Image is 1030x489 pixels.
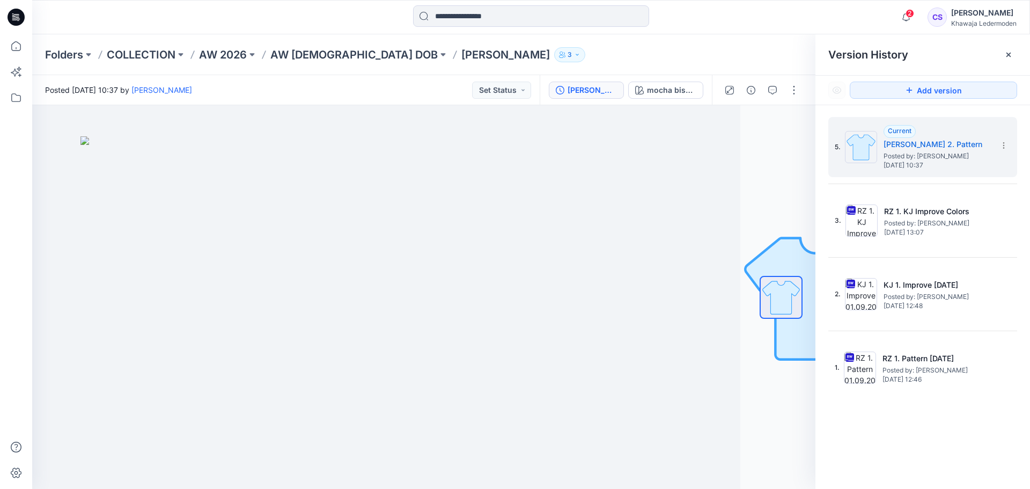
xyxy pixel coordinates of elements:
span: Current [888,127,911,135]
button: Add version [850,82,1017,99]
button: Show Hidden Versions [828,82,845,99]
span: Posted [DATE] 10:37 by [45,84,192,96]
h5: KJ 1. Improve 01.09.2025 [884,279,991,291]
a: COLLECTION [107,47,175,62]
img: RZ 1. KJ Improve Colors [845,205,878,237]
a: Folders [45,47,83,62]
h5: LIZ RZ 2. Pattern [884,138,991,151]
a: AW 2026 [199,47,247,62]
button: mocha bisque [628,82,703,99]
span: 1. [835,363,840,373]
button: Close [1004,50,1013,59]
div: LIZ RZ 2. Pattern [568,84,617,96]
button: 3 [554,47,585,62]
button: [PERSON_NAME] 2. Pattern [549,82,624,99]
div: Khawaja Ledermoden [951,19,1017,27]
img: RZ 1. Pattern 01.09.2025 [844,352,876,384]
span: Posted by: Charlotte Steinert [884,151,991,162]
p: 3 [568,49,572,61]
span: Posted by: Charlotte Steinert [884,218,991,229]
div: [PERSON_NAME] [951,6,1017,19]
h5: RZ 1. Pattern 01.09.2025 [882,352,990,365]
span: [DATE] 12:46 [882,376,990,383]
div: mocha bisque [647,84,696,96]
span: Version History [828,48,908,61]
button: Details [742,82,760,99]
span: [DATE] 12:48 [884,302,991,310]
span: Posted by: Charlotte Steinert [884,291,991,302]
img: KJ 1. Improve 01.09.2025 [845,278,877,310]
div: CS [928,8,947,27]
img: LIZ RZ 2. Pattern [845,131,877,163]
h5: RZ 1. KJ Improve Colors [884,205,991,218]
p: [PERSON_NAME] [461,47,550,62]
span: 5. [835,142,841,152]
span: [DATE] 13:07 [884,229,991,236]
span: [DATE] 10:37 [884,162,991,169]
span: 2. [835,289,841,299]
img: All colorways [761,277,801,318]
img: No Outline [740,222,891,373]
span: 3. [835,216,841,225]
span: Posted by: Charlotte Steinert [882,365,990,376]
span: 2 [906,9,914,18]
a: [PERSON_NAME] [131,85,192,94]
a: AW [DEMOGRAPHIC_DATA] DOB [270,47,438,62]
